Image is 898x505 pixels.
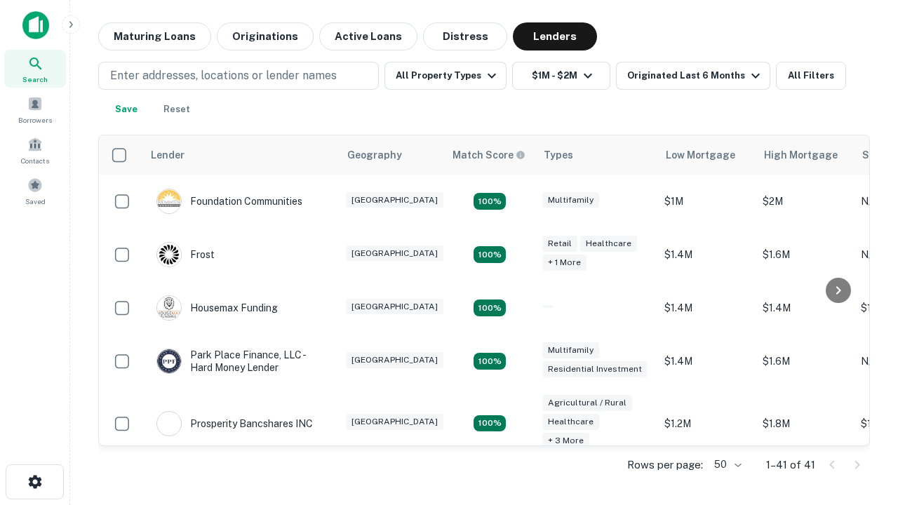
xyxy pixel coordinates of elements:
[453,147,523,163] h6: Match Score
[542,342,599,358] div: Multifamily
[828,393,898,460] iframe: Chat Widget
[709,454,744,475] div: 50
[346,245,443,262] div: [GEOGRAPHIC_DATA]
[217,22,314,50] button: Originations
[756,281,854,335] td: $1.4M
[474,299,506,316] div: Matching Properties: 4, hasApolloMatch: undefined
[766,457,815,473] p: 1–41 of 41
[627,457,703,473] p: Rows per page:
[657,281,756,335] td: $1.4M
[513,22,597,50] button: Lenders
[542,255,587,271] div: + 1 more
[542,414,599,430] div: Healthcare
[444,135,535,175] th: Capitalize uses an advanced AI algorithm to match your search with the best lender. The match sco...
[756,388,854,459] td: $1.8M
[542,192,599,208] div: Multifamily
[657,135,756,175] th: Low Mortgage
[154,95,199,123] button: Reset
[756,335,854,388] td: $1.6M
[346,414,443,430] div: [GEOGRAPHIC_DATA]
[4,172,66,210] a: Saved
[156,411,313,436] div: Prosperity Bancshares INC
[156,349,325,374] div: Park Place Finance, LLC - Hard Money Lender
[104,95,149,123] button: Save your search to get updates of matches that match your search criteria.
[657,335,756,388] td: $1.4M
[156,295,278,321] div: Housemax Funding
[18,114,52,126] span: Borrowers
[666,147,735,163] div: Low Mortgage
[157,349,181,373] img: picture
[657,228,756,281] td: $1.4M
[22,74,48,85] span: Search
[474,246,506,263] div: Matching Properties: 4, hasApolloMatch: undefined
[474,415,506,432] div: Matching Properties: 7, hasApolloMatch: undefined
[474,193,506,210] div: Matching Properties: 4, hasApolloMatch: undefined
[156,189,302,214] div: Foundation Communities
[25,196,46,207] span: Saved
[616,62,770,90] button: Originated Last 6 Months
[98,22,211,50] button: Maturing Loans
[474,353,506,370] div: Matching Properties: 4, hasApolloMatch: undefined
[756,175,854,228] td: $2M
[4,90,66,128] a: Borrowers
[157,296,181,320] img: picture
[657,175,756,228] td: $1M
[346,352,443,368] div: [GEOGRAPHIC_DATA]
[142,135,339,175] th: Lender
[347,147,402,163] div: Geography
[156,242,215,267] div: Frost
[21,155,49,166] span: Contacts
[453,147,525,163] div: Capitalize uses an advanced AI algorithm to match your search with the best lender. The match sco...
[339,135,444,175] th: Geography
[423,22,507,50] button: Distress
[512,62,610,90] button: $1M - $2M
[542,433,589,449] div: + 3 more
[4,50,66,88] a: Search
[535,135,657,175] th: Types
[319,22,417,50] button: Active Loans
[22,11,49,39] img: capitalize-icon.png
[756,135,854,175] th: High Mortgage
[157,243,181,267] img: picture
[110,67,337,84] p: Enter addresses, locations or lender names
[542,395,632,411] div: Agricultural / Rural
[4,131,66,169] a: Contacts
[157,189,181,213] img: picture
[657,388,756,459] td: $1.2M
[544,147,573,163] div: Types
[98,62,379,90] button: Enter addresses, locations or lender names
[627,67,764,84] div: Originated Last 6 Months
[542,361,648,377] div: Residential Investment
[776,62,846,90] button: All Filters
[346,299,443,315] div: [GEOGRAPHIC_DATA]
[151,147,185,163] div: Lender
[346,192,443,208] div: [GEOGRAPHIC_DATA]
[542,236,577,252] div: Retail
[764,147,838,163] div: High Mortgage
[580,236,637,252] div: Healthcare
[384,62,507,90] button: All Property Types
[756,228,854,281] td: $1.6M
[157,412,181,436] img: picture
